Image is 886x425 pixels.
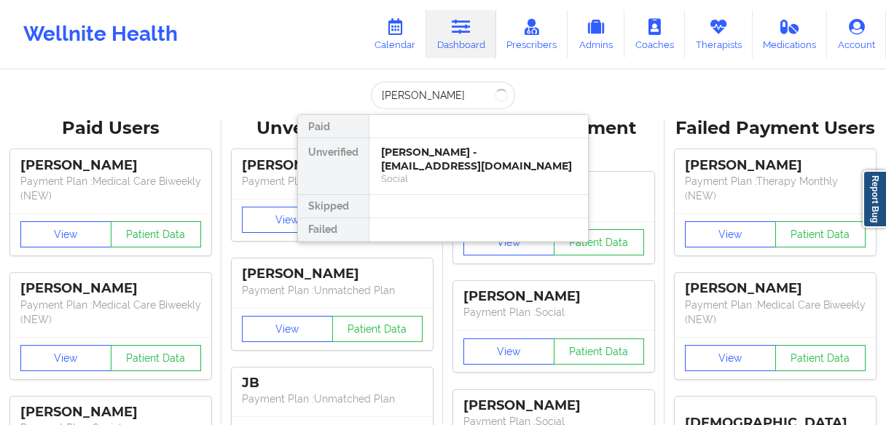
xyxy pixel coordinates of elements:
button: View [685,345,776,371]
a: Therapists [685,10,753,58]
button: View [20,345,111,371]
button: Patient Data [554,229,645,255]
p: Payment Plan : Unmatched Plan [242,174,423,188]
a: Coaches [624,10,685,58]
div: JB [242,375,423,392]
button: Patient Data [332,316,423,342]
button: Patient Data [111,345,202,371]
button: Patient Data [554,338,645,365]
div: Paid [298,115,369,138]
div: Unverified Users [232,117,433,140]
a: Dashboard [426,10,496,58]
div: Failed Payment Users [675,117,876,140]
p: Payment Plan : Medical Care Biweekly (NEW) [685,298,866,327]
p: Payment Plan : Unmatched Plan [242,283,423,298]
div: [PERSON_NAME] [685,157,866,174]
button: Patient Data [775,345,866,371]
button: Patient Data [775,221,866,247]
a: Calendar [364,10,426,58]
div: [PERSON_NAME] [463,288,644,305]
div: Failed [298,218,369,242]
div: Paid Users [10,117,211,140]
button: View [242,316,333,342]
a: Medications [753,10,828,58]
div: [PERSON_NAME] [20,404,201,421]
p: Payment Plan : Medical Care Biweekly (NEW) [20,174,201,203]
div: [PERSON_NAME] [463,397,644,414]
button: View [20,221,111,247]
p: Payment Plan : Therapy Monthly (NEW) [685,174,866,203]
button: View [242,207,333,233]
div: Skipped [298,195,369,218]
button: Patient Data [111,221,202,247]
button: View [463,229,554,255]
div: [PERSON_NAME] [685,280,866,297]
button: View [685,221,776,247]
div: Unverified [298,138,369,195]
a: Report Bug [863,170,886,228]
div: [PERSON_NAME] [242,266,423,282]
div: Social [381,172,576,185]
div: [PERSON_NAME] [242,157,423,174]
div: [PERSON_NAME] - [EMAIL_ADDRESS][DOMAIN_NAME] [381,146,576,172]
p: Payment Plan : Medical Care Biweekly (NEW) [20,298,201,327]
div: [PERSON_NAME] [20,157,201,174]
a: Account [827,10,886,58]
p: Payment Plan : Unmatched Plan [242,392,423,406]
a: Prescribers [496,10,568,58]
a: Admins [568,10,624,58]
button: View [463,338,554,365]
div: [PERSON_NAME] [20,280,201,297]
p: Payment Plan : Social [463,305,644,319]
